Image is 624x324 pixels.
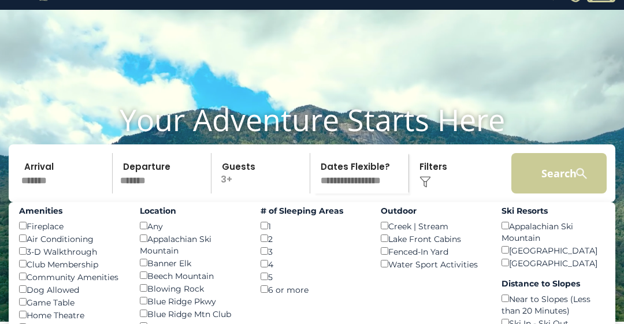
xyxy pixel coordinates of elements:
div: 6 or more [261,283,364,296]
div: Fireplace [19,219,122,232]
div: Air Conditioning [19,232,122,245]
div: Fenced-In Yard [381,245,484,258]
div: Club Membership [19,258,122,270]
h1: Your Adventure Starts Here [9,102,615,137]
label: Location [140,205,243,217]
div: [GEOGRAPHIC_DATA] [502,256,605,269]
div: Creek | Stream [381,219,484,232]
div: Blowing Rock [140,282,243,295]
div: [GEOGRAPHIC_DATA] [502,244,605,256]
label: Distance to Slopes [502,278,605,289]
div: Appalachian Ski Mountain [502,219,605,244]
div: Dog Allowed [19,283,122,296]
div: 3-D Walkthrough [19,245,122,258]
div: Community Amenities [19,270,122,283]
div: 1 [261,219,364,232]
div: Home Theatre [19,308,122,321]
label: Outdoor [381,205,484,217]
div: 2 [261,232,364,245]
div: 5 [261,270,364,283]
div: Beech Mountain [140,269,243,282]
div: Near to Slopes (Less than 20 Minutes) [502,292,605,316]
div: Blue Ridge Pkwy [140,295,243,307]
div: Any [140,219,243,232]
button: Search [511,153,607,193]
label: Amenities [19,205,122,217]
div: Game Table [19,296,122,308]
div: Banner Elk [140,256,243,269]
div: Lake Front Cabins [381,232,484,245]
div: Blue Ridge Mtn Club [140,307,243,320]
div: Appalachian Ski Mountain [140,232,243,256]
div: 3 [261,245,364,258]
img: filter--v1.png [419,176,431,188]
div: Water Sport Activities [381,258,484,270]
p: 3+ [215,153,310,193]
img: search-regular-white.png [574,166,589,181]
div: 4 [261,258,364,270]
label: Ski Resorts [502,205,605,217]
label: # of Sleeping Areas [261,205,364,217]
